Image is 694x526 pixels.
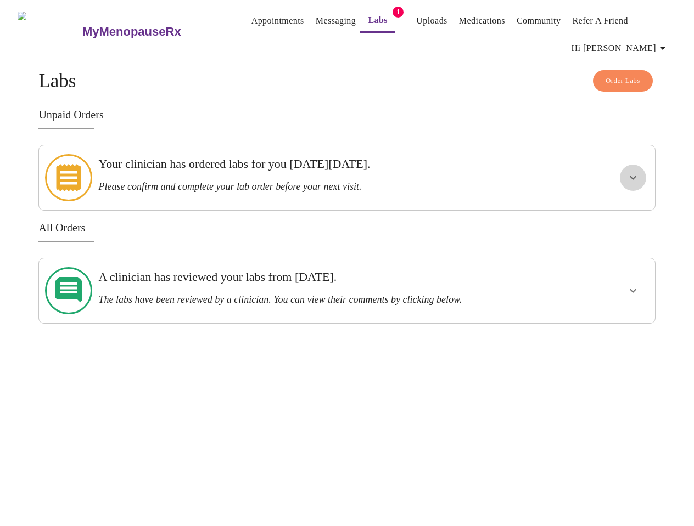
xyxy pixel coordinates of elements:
a: Uploads [416,13,447,29]
img: MyMenopauseRx Logo [18,12,81,53]
a: Refer a Friend [572,13,628,29]
a: Labs [368,13,388,28]
button: Uploads [412,10,452,32]
h4: Labs [38,70,655,92]
a: Medications [459,13,505,29]
h3: MyMenopauseRx [82,25,181,39]
a: Messaging [316,13,356,29]
h3: The labs have been reviewed by a clinician. You can view their comments by clicking below. [98,294,536,306]
span: 1 [393,7,404,18]
h3: Unpaid Orders [38,109,655,121]
button: Labs [360,9,395,33]
button: Hi [PERSON_NAME] [567,37,674,59]
h3: Your clinician has ordered labs for you [DATE][DATE]. [98,157,536,171]
h3: Please confirm and complete your lab order before your next visit. [98,181,536,193]
button: show more [620,278,646,304]
a: MyMenopauseRx [81,13,225,51]
a: Appointments [251,13,304,29]
button: show more [620,165,646,191]
h3: A clinician has reviewed your labs from [DATE]. [98,270,536,284]
button: Refer a Friend [568,10,633,32]
span: Order Labs [606,75,640,87]
button: Messaging [311,10,360,32]
a: Community [517,13,561,29]
h3: All Orders [38,222,655,234]
span: Hi [PERSON_NAME] [572,41,669,56]
button: Community [512,10,566,32]
button: Medications [455,10,510,32]
button: Order Labs [593,70,653,92]
button: Appointments [247,10,309,32]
